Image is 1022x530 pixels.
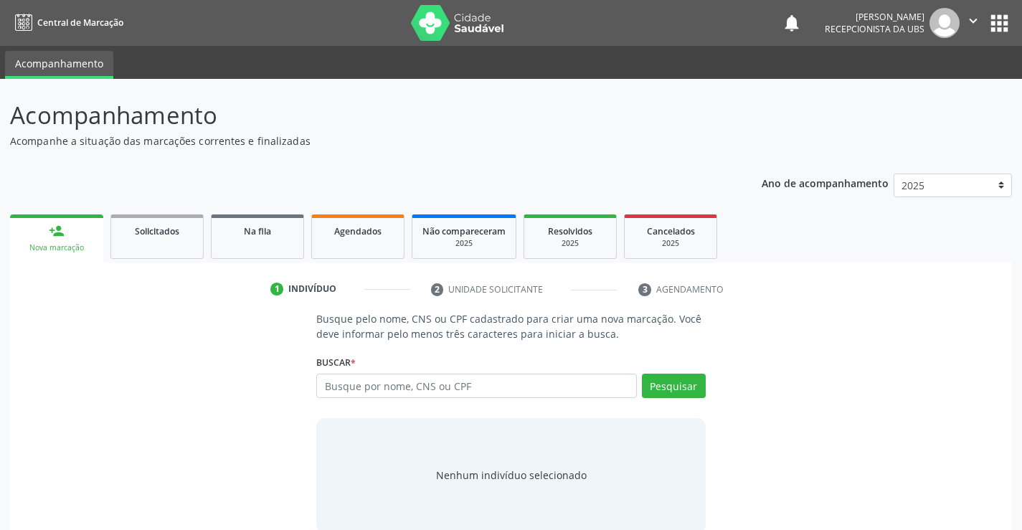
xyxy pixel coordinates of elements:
[436,468,587,483] div: Nenhum indivíduo selecionado
[534,238,606,249] div: 2025
[422,225,506,237] span: Não compareceram
[548,225,592,237] span: Resolvidos
[782,13,802,33] button: notifications
[960,8,987,38] button: 
[288,283,336,295] div: Indivíduo
[5,51,113,79] a: Acompanhamento
[647,225,695,237] span: Cancelados
[825,11,924,23] div: [PERSON_NAME]
[762,174,889,191] p: Ano de acompanhamento
[334,225,382,237] span: Agendados
[316,311,705,341] p: Busque pelo nome, CNS ou CPF cadastrado para criar uma nova marcação. Você deve informar pelo men...
[635,238,706,249] div: 2025
[422,238,506,249] div: 2025
[987,11,1012,36] button: apps
[316,374,636,398] input: Busque por nome, CNS ou CPF
[135,225,179,237] span: Solicitados
[316,351,356,374] label: Buscar
[965,13,981,29] i: 
[10,98,711,133] p: Acompanhamento
[825,23,924,35] span: Recepcionista da UBS
[244,225,271,237] span: Na fila
[10,133,711,148] p: Acompanhe a situação das marcações correntes e finalizadas
[49,223,65,239] div: person_add
[10,11,123,34] a: Central de Marcação
[270,283,283,295] div: 1
[929,8,960,38] img: img
[20,242,93,253] div: Nova marcação
[642,374,706,398] button: Pesquisar
[37,16,123,29] span: Central de Marcação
